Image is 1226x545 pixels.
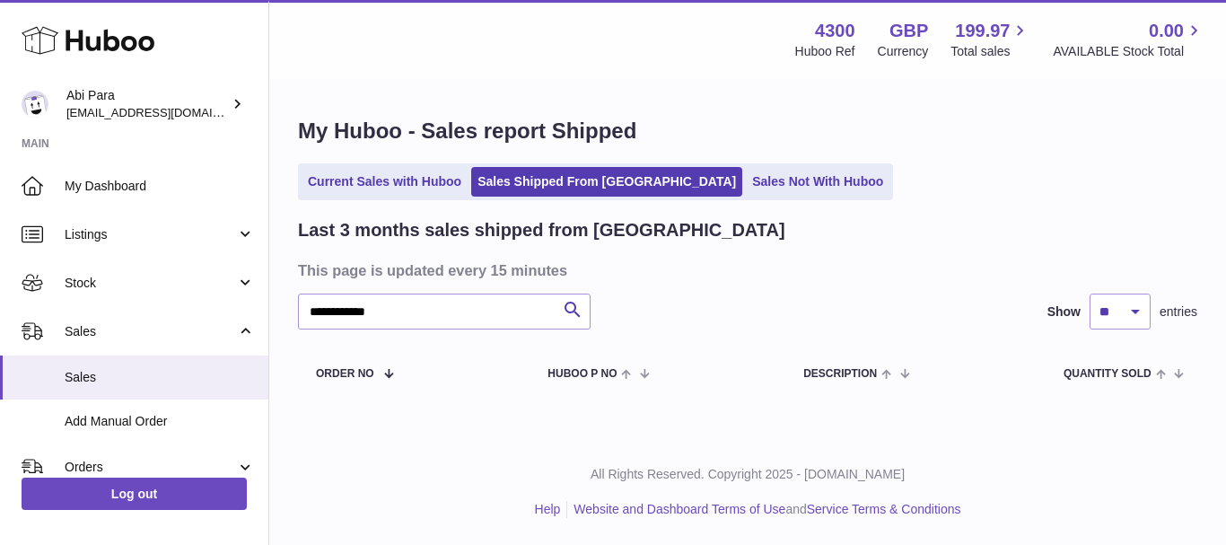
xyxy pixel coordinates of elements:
[65,369,255,386] span: Sales
[807,502,961,516] a: Service Terms & Conditions
[66,87,228,121] div: Abi Para
[950,43,1030,60] span: Total sales
[567,501,960,518] li: and
[65,226,236,243] span: Listings
[1053,43,1204,60] span: AVAILABLE Stock Total
[535,502,561,516] a: Help
[574,502,785,516] a: Website and Dashboard Terms of Use
[1064,368,1152,380] span: Quantity Sold
[746,167,889,197] a: Sales Not With Huboo
[1053,19,1204,60] a: 0.00 AVAILABLE Stock Total
[878,43,929,60] div: Currency
[1047,303,1081,321] label: Show
[302,167,468,197] a: Current Sales with Huboo
[298,117,1197,145] h1: My Huboo - Sales report Shipped
[65,178,255,195] span: My Dashboard
[65,413,255,430] span: Add Manual Order
[316,368,374,380] span: Order No
[803,368,877,380] span: Description
[298,260,1193,280] h3: This page is updated every 15 minutes
[65,459,236,476] span: Orders
[955,19,1010,43] span: 199.97
[22,478,247,510] a: Log out
[66,105,264,119] span: [EMAIL_ADDRESS][DOMAIN_NAME]
[950,19,1030,60] a: 199.97 Total sales
[1160,303,1197,321] span: entries
[65,323,236,340] span: Sales
[795,43,855,60] div: Huboo Ref
[547,368,617,380] span: Huboo P no
[889,19,928,43] strong: GBP
[298,218,785,242] h2: Last 3 months sales shipped from [GEOGRAPHIC_DATA]
[1149,19,1184,43] span: 0.00
[65,275,236,292] span: Stock
[471,167,742,197] a: Sales Shipped From [GEOGRAPHIC_DATA]
[815,19,855,43] strong: 4300
[284,466,1212,483] p: All Rights Reserved. Copyright 2025 - [DOMAIN_NAME]
[22,91,48,118] img: Abi@mifo.co.uk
